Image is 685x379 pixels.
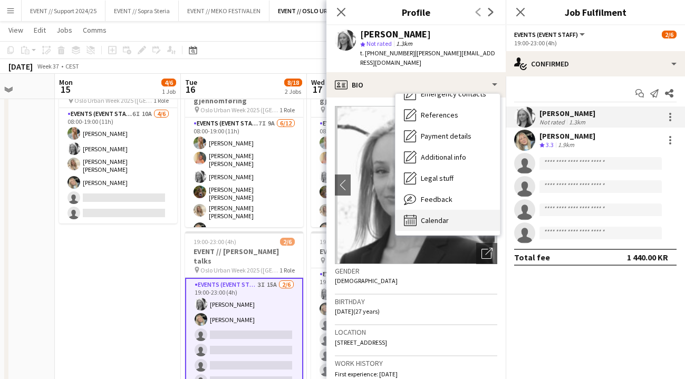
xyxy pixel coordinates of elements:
[421,173,454,183] span: Legal stuff
[335,338,387,346] span: [STREET_ADDRESS]
[476,243,497,264] div: Open photos pop-in
[284,79,302,86] span: 8/18
[421,89,486,99] span: Emergency contacts
[279,106,295,114] span: 1 Role
[194,238,236,246] span: 19:00-23:00 (4h)
[514,39,677,47] div: 19:00-23:00 (4h)
[59,77,73,87] span: Mon
[539,131,595,141] div: [PERSON_NAME]
[335,106,497,264] img: Crew avatar or photo
[514,252,550,263] div: Total fee
[546,141,554,149] span: 3.3
[335,370,497,378] p: First experience: [DATE]
[567,118,587,126] div: 1.3km
[56,25,72,35] span: Jobs
[4,23,27,37] a: View
[105,1,179,21] button: EVENT // Sopra Steria
[311,118,429,239] app-card-role: Events (Event Staff)6/608:00-19:00 (11h)[PERSON_NAME][PERSON_NAME] [PERSON_NAME][PERSON_NAME][PER...
[335,307,380,315] span: [DATE] (27 years)
[556,141,576,150] div: 1.9km
[360,49,495,66] span: | [PERSON_NAME][EMAIL_ADDRESS][DOMAIN_NAME]
[395,83,500,104] div: Emergency contacts
[395,168,500,189] div: Legal stuff
[285,88,302,95] div: 2 Jobs
[360,30,431,39] div: [PERSON_NAME]
[395,104,500,125] div: References
[269,1,378,21] button: EVENT // OSLO URBAN WEEK 2025
[162,88,176,95] div: 1 Job
[506,51,685,76] div: Confirmed
[514,31,578,38] span: Events (Event Staff)
[335,266,497,276] h3: Gender
[335,297,497,306] h3: Birthday
[421,152,466,162] span: Additional info
[8,25,23,35] span: View
[514,31,586,38] button: Events (Event Staff)
[30,23,50,37] a: Edit
[185,77,197,87] span: Tue
[280,238,295,246] span: 2/6
[59,108,177,223] app-card-role: Events (Event Staff)6I10A4/608:00-19:00 (11h)[PERSON_NAME][PERSON_NAME][PERSON_NAME] [PERSON_NAME...
[74,96,153,104] span: Oslo Urban Week 2025 ([GEOGRAPHIC_DATA])
[161,79,176,86] span: 4/6
[179,1,269,21] button: EVENT // MEKO FESTIVALEN
[8,61,33,72] div: [DATE]
[335,358,497,368] h3: Work history
[83,25,107,35] span: Comms
[421,110,458,120] span: References
[311,71,429,227] app-job-card: 08:00-19:00 (11h)6/6EVENT // Oslo Urban Week gjennomføring Oslo Urban Week 2025 ([GEOGRAPHIC_DATA...
[310,83,325,95] span: 17
[59,71,177,223] app-job-card: 08:00-19:00 (11h)4/6EVENT // Opprigg OUW Oslo Urban Week 2025 ([GEOGRAPHIC_DATA])1 RoleEvents (Ev...
[35,62,61,70] span: Week 37
[421,216,449,225] span: Calendar
[184,83,197,95] span: 16
[394,40,414,47] span: 1.3km
[311,77,325,87] span: Wed
[200,106,279,114] span: Oslo Urban Week 2025 ([GEOGRAPHIC_DATA])
[320,238,362,246] span: 19:00-23:00 (4h)
[395,189,500,210] div: Feedback
[65,62,79,70] div: CEST
[335,277,398,285] span: [DEMOGRAPHIC_DATA]
[395,147,500,168] div: Additional info
[421,195,452,204] span: Feedback
[539,109,595,118] div: [PERSON_NAME]
[34,25,46,35] span: Edit
[326,5,506,19] h3: Profile
[662,31,677,38] span: 2/6
[52,23,76,37] a: Jobs
[539,118,567,126] div: Not rated
[185,118,303,331] app-card-role: Events (Event Staff)7I9A6/1208:00-19:00 (11h)[PERSON_NAME][PERSON_NAME] [PERSON_NAME][PERSON_NAME...
[185,71,303,227] app-job-card: 08:00-19:00 (11h)6/12EVENT // Oslo Urban Week gjennomføring Oslo Urban Week 2025 ([GEOGRAPHIC_DAT...
[153,96,169,104] span: 1 Role
[421,131,471,141] span: Payment details
[395,210,500,231] div: Calendar
[326,72,506,98] div: Bio
[185,247,303,266] h3: EVENT // [PERSON_NAME] talks
[506,5,685,19] h3: Job Fulfilment
[627,252,668,263] div: 1 440.00 KR
[22,1,105,21] button: EVENT // Support 2024/25
[57,83,73,95] span: 15
[366,40,392,47] span: Not rated
[311,247,429,256] h3: EVENT // Nabolagsfest OUW
[360,49,415,57] span: t. [PHONE_NUMBER]
[395,125,500,147] div: Payment details
[279,266,295,274] span: 1 Role
[79,23,111,37] a: Comms
[335,327,497,337] h3: Location
[200,266,279,274] span: Oslo Urban Week 2025 ([GEOGRAPHIC_DATA])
